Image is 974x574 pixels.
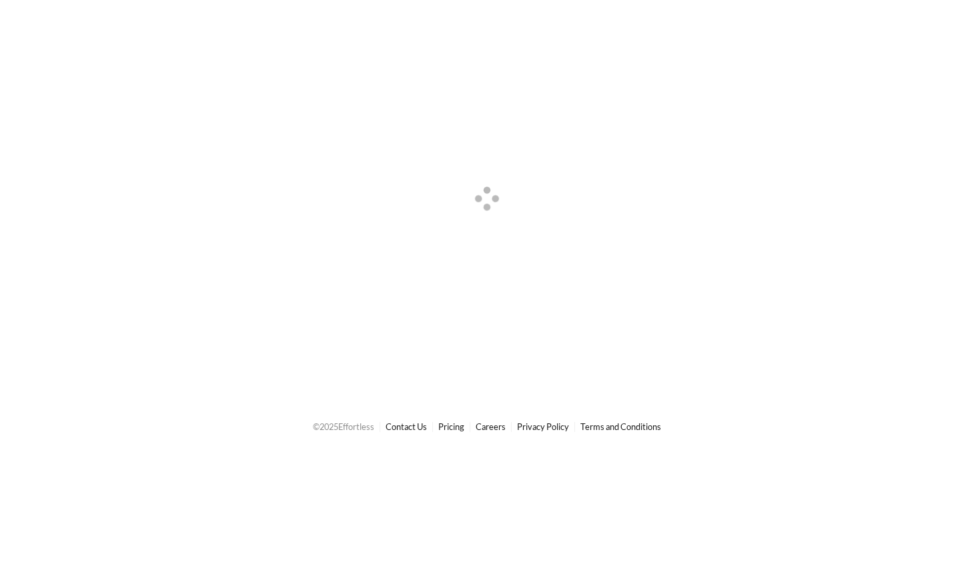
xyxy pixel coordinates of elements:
[313,421,374,432] span: © 2025 Effortless
[517,421,569,432] a: Privacy Policy
[476,421,506,432] a: Careers
[580,421,661,432] a: Terms and Conditions
[438,421,464,432] a: Pricing
[386,421,427,432] a: Contact Us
